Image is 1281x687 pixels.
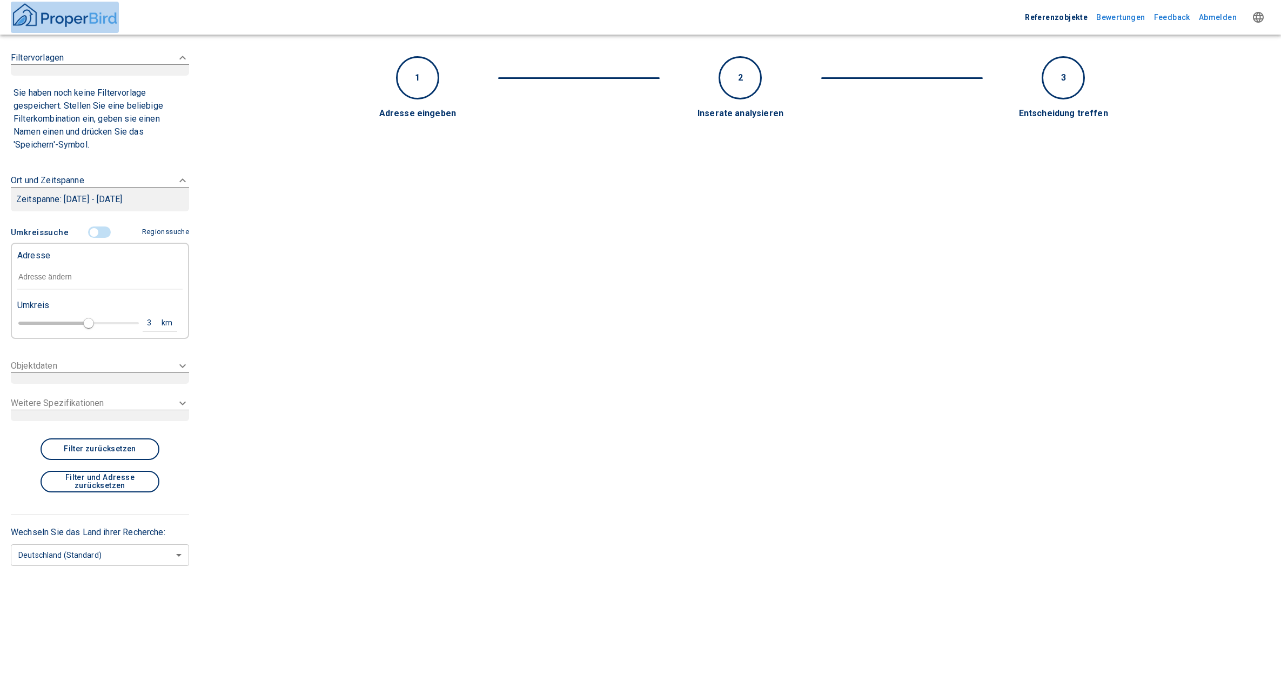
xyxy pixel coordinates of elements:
button: Umkreissuche [11,222,73,243]
p: Zeitspanne: [DATE] - [DATE] [16,193,184,206]
p: Objektdaten [11,359,57,372]
div: Deutschland (Standard) [11,541,189,569]
img: ProperBird Logo and Home Button [11,2,119,29]
button: 3km [143,315,177,331]
p: Wechseln Sie das Land ihrer Recherche: [11,526,189,539]
div: Objektdaten [11,353,189,390]
div: km [165,316,175,330]
div: 3 [145,316,165,330]
button: Filter und Adresse zurücksetzen [41,471,159,492]
p: 1 [415,71,420,84]
div: Filtervorlagen [11,86,189,155]
button: Feedback [1150,6,1195,28]
button: Regionssuche [138,223,189,242]
button: Abmelden [1195,6,1241,28]
div: Entscheidung treffen [942,108,1184,120]
p: 3 [1061,71,1066,84]
button: Filter zurücksetzen [41,438,159,460]
div: Filtervorlagen [11,222,189,344]
div: Filtervorlagen [11,41,189,86]
div: Adresse eingeben [297,108,539,120]
p: Umkreis [17,299,49,312]
p: 2 [738,71,743,84]
button: Referenzobjekte [1021,6,1092,28]
p: Filtervorlagen [11,51,64,64]
div: Weitere Spezifikationen [11,390,189,428]
p: Weitere Spezifikationen [11,397,104,410]
p: Sie haben noch keine Filtervorlage gespeichert. Stellen Sie eine beliebige Filterkombination ein,... [14,86,186,151]
button: Bewertungen [1092,6,1149,28]
p: Ort und Zeitspanne [11,174,84,187]
div: Ort und ZeitspanneZeitspanne: [DATE] - [DATE] [11,163,189,222]
button: ProperBird Logo and Home Button [11,2,119,33]
p: Adresse [17,249,50,262]
input: Adresse ändern [17,265,183,290]
div: Inserate analysieren [619,108,861,120]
